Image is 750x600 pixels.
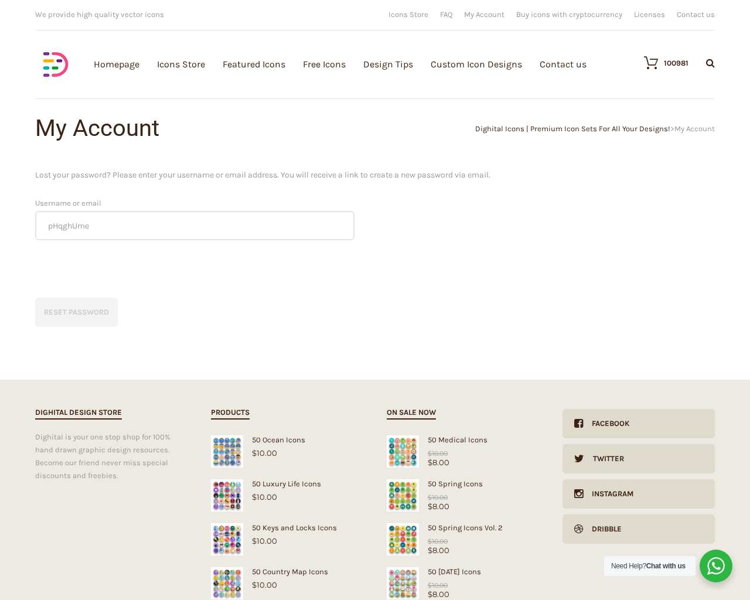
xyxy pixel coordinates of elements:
[35,298,118,327] button: Reset password
[35,169,715,182] p: Lost your password? Please enter your username or email address. You will receive a link to creat...
[428,493,432,502] span: $
[428,502,432,511] span: $
[428,589,432,599] span: $
[428,537,448,546] bdi: 10.00
[387,567,539,599] a: Easter Icons50 [DATE] Icons$8.00
[35,196,354,211] label: Username or email
[211,523,363,546] a: 50 Keys and Locks Icons$10.00
[35,246,213,292] iframe: reCAPTCHA
[428,502,449,511] bdi: 8.00
[475,124,670,133] a: Dighital Icons | Premium Icon Sets For All Your Designs!
[562,479,715,509] a: Instagram
[516,11,622,18] a: Buy icons with cryptocurrency
[387,523,539,555] a: Spring Icons50 Spring Icons Vol. 2$8.00
[211,479,363,502] a: 50 Luxury Life Icons$10.00
[387,567,539,576] div: 50 [DATE] Icons
[583,409,630,438] div: Facebook
[583,479,633,509] div: Instagram
[252,448,277,458] bdi: 10.00
[632,56,688,70] a: 100981
[252,536,257,546] span: $
[211,567,363,576] div: 50 Country Map Icons
[428,537,432,546] span: $
[387,479,539,488] div: 50 Spring Icons
[428,449,432,458] span: $
[677,11,715,18] a: Contact us
[387,523,539,532] div: 50 Spring Icons Vol. 2
[387,479,539,511] a: Spring Icons50 Spring Icons$8.00
[211,435,363,458] a: 50 Ocean Icons$10.00
[387,567,419,599] img: Easter Icons
[428,546,449,555] bdi: 8.00
[35,406,122,420] h2: Dighital Design Store
[252,448,257,458] span: $
[35,117,375,140] h1: My Account
[428,493,448,502] bdi: 10.00
[387,435,539,444] div: 50 Medical Icons
[35,431,187,482] div: Dighital is your one stop shop for 100% hand drawn graphic design resources. Become our friend ne...
[428,581,432,589] span: $
[428,581,448,589] bdi: 10.00
[387,523,419,555] img: Spring Icons
[388,11,428,18] a: Icons Store
[664,59,688,67] div: 100981
[211,435,363,444] div: 50 Ocean Icons
[211,523,363,532] div: 50 Keys and Locks Icons
[428,546,432,555] span: $
[611,562,686,570] span: Need Help?
[464,11,504,18] a: My Account
[562,409,715,438] a: Facebook
[428,458,432,467] span: $
[584,444,624,473] div: Twitter
[252,536,277,546] bdi: 10.00
[387,479,419,512] img: Spring Icons
[387,406,436,420] h2: On sale now
[211,567,363,589] a: 50 Country Map Icons$10.00
[252,492,277,502] bdi: 10.00
[646,562,686,570] strong: Chat with us
[252,492,257,502] span: $
[562,444,715,473] a: Twitter
[428,458,449,467] bdi: 8.00
[375,125,715,132] div: >
[211,406,250,420] h2: Products
[252,580,257,589] span: $
[252,580,277,589] bdi: 10.00
[387,435,419,468] img: Medical Icons
[583,514,622,544] div: Dribble
[211,479,363,488] div: 50 Luxury Life Icons
[428,449,448,458] bdi: 10.00
[562,514,715,544] a: Dribble
[674,124,715,133] span: My Account
[428,589,449,599] bdi: 8.00
[440,11,452,18] a: FAQ
[634,11,665,18] a: Licenses
[387,435,539,467] a: Medical Icons50 Medical Icons$8.00
[35,10,164,19] span: We provide high quality vector icons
